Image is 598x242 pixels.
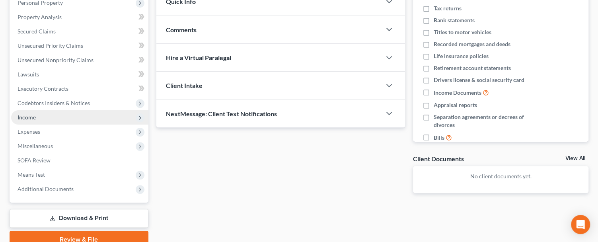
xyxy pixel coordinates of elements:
span: Income Documents [434,89,481,97]
span: Codebtors Insiders & Notices [18,100,90,106]
a: Secured Claims [11,24,148,39]
a: SOFA Review [11,153,148,168]
div: Open Intercom Messenger [571,215,590,234]
a: Executory Contracts [11,82,148,96]
span: Life insurance policies [434,52,489,60]
span: Unsecured Nonpriority Claims [18,57,93,63]
span: Lawsuits [18,71,39,78]
span: Recorded mortgages and deeds [434,40,510,48]
span: Miscellaneous [18,142,53,149]
span: SOFA Review [18,157,51,164]
a: Download & Print [10,209,148,228]
span: Retirement account statements [434,64,511,72]
span: Separation agreements or decrees of divorces [434,113,538,129]
span: Additional Documents [18,185,74,192]
span: Bills [434,134,444,142]
span: Property Analysis [18,14,62,20]
span: Income [18,114,36,121]
span: Tax returns [434,4,462,12]
a: View All [565,156,585,161]
span: Drivers license & social security card [434,76,524,84]
span: NextMessage: Client Text Notifications [166,110,277,117]
span: Titles to motor vehicles [434,28,491,36]
span: Expenses [18,128,40,135]
span: Means Test [18,171,45,178]
a: Unsecured Priority Claims [11,39,148,53]
span: Appraisal reports [434,101,477,109]
a: Lawsuits [11,67,148,82]
span: Comments [166,26,197,33]
span: Executory Contracts [18,85,68,92]
span: Unsecured Priority Claims [18,42,83,49]
a: Unsecured Nonpriority Claims [11,53,148,67]
div: Client Documents [413,154,464,163]
span: Bank statements [434,16,475,24]
span: Hire a Virtual Paralegal [166,54,231,61]
p: No client documents yet. [419,172,582,180]
span: Secured Claims [18,28,56,35]
span: Client Intake [166,82,203,89]
a: Property Analysis [11,10,148,24]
